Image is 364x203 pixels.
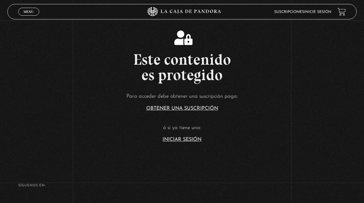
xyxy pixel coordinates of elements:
[163,137,201,142] a: Iniciar Sesión
[146,106,218,111] a: Obtener una suscripción
[274,10,304,14] a: Suscripciones
[18,184,346,187] h4: SÍguenos en:
[22,15,36,19] span: Cerrar
[337,8,346,16] a: View your shopping cart
[23,10,34,14] span: Menu
[304,10,331,14] a: Inicie sesión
